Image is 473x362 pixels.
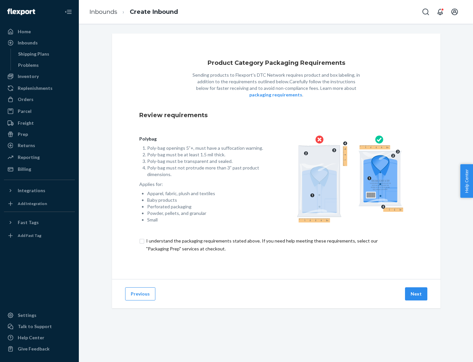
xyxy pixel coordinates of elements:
li: Powder, pellets, and granular [147,210,266,217]
div: Parcel [18,108,32,115]
a: Freight [4,118,75,128]
div: Inbounds [18,39,38,46]
a: Add Fast Tag [4,230,75,241]
button: Open notifications [434,5,447,18]
ol: breadcrumbs [84,2,183,22]
div: Problems [18,62,39,68]
li: Baby products [147,197,266,203]
div: Help Center [18,334,44,341]
div: Prep [18,131,28,138]
div: Reporting [18,154,40,161]
a: Add Integration [4,198,75,209]
li: Poly-bag must not protrude more than 3” past product dimensions. [147,165,266,178]
a: Talk to Support [4,321,75,332]
a: Inbounds [4,38,75,48]
button: Fast Tags [4,217,75,228]
div: Replenishments [18,85,53,91]
h1: Product Category Packaging Requirements [208,60,345,66]
li: Small [147,217,266,223]
div: Add Fast Tag [18,233,41,238]
button: Previous [125,287,155,300]
a: Inbounds [89,8,117,15]
button: Next [405,287,427,300]
a: Orders [4,94,75,105]
button: Give Feedback [4,344,75,354]
div: Fast Tags [18,219,39,226]
a: Help Center [4,332,75,343]
div: Shipping Plans [18,51,49,57]
a: Settings [4,310,75,321]
a: Parcel [4,106,75,116]
a: Problems [15,60,75,70]
li: Poly-bag must be transparent and sealed. [147,158,266,165]
a: Inventory [4,71,75,82]
p: Polybag [139,136,266,142]
p: Sending products to Flexport's DTC Network requires product and box labeling, in addition to the ... [191,72,362,98]
p: Applies for: [139,181,266,188]
li: Poly-bag must be at least 1.5 mil thick. [147,151,266,158]
img: polybag.ac92ac876edd07edd96c1eaacd328395.png [297,136,403,222]
div: Add Integration [18,201,47,206]
div: Give Feedback [18,346,50,352]
button: Open account menu [448,5,461,18]
a: Create Inbound [130,8,178,15]
div: Billing [18,166,31,172]
div: Home [18,28,31,35]
li: Perforated packaging [147,203,266,210]
div: Review requirements [139,106,413,125]
img: Flexport logo [7,9,35,15]
a: Returns [4,140,75,151]
li: Poly-bag openings 5”+, must have a suffocation warning. [147,145,266,151]
button: Close Navigation [62,5,75,18]
div: Integrations [18,187,45,194]
a: Shipping Plans [15,49,75,59]
div: Freight [18,120,34,126]
div: Returns [18,142,35,149]
li: Apparel, fabric, plush and textiles [147,190,266,197]
div: Inventory [18,73,39,80]
a: Replenishments [4,83,75,93]
div: Settings [18,312,36,319]
button: Integrations [4,185,75,196]
button: packaging requirements [249,91,302,98]
div: Orders [18,96,34,103]
a: Billing [4,164,75,174]
a: Reporting [4,152,75,163]
a: Prep [4,129,75,140]
a: Home [4,26,75,37]
button: Help Center [460,164,473,198]
div: Talk to Support [18,323,52,330]
button: Open Search Box [419,5,432,18]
